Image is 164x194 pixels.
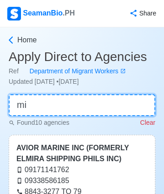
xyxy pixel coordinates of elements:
[16,177,69,184] a: 09338586185
[9,78,79,85] span: Updated [DATE] • [DATE]
[19,66,120,76] div: Department of Migrant Workers
[63,9,75,17] span: .PH
[9,49,155,65] h3: Apply Direct to Agencies
[139,9,156,18] div: Share
[9,66,155,76] div: Ref
[9,94,155,116] input: 👉 Quick Search
[16,166,69,174] a: 09171141762
[7,7,21,20] img: Logo
[6,35,155,46] a: Home
[17,35,37,46] span: Home
[19,66,126,76] a: Department of Migrant Workers
[140,118,155,128] p: Clear
[9,118,69,128] p: Found 10 agencies
[128,5,157,22] button: Share
[7,7,75,20] div: SeamanBio
[16,143,148,164] div: AVIOR MARINE INC (FORMERLY ELMIRA SHIPPING PHILS INC)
